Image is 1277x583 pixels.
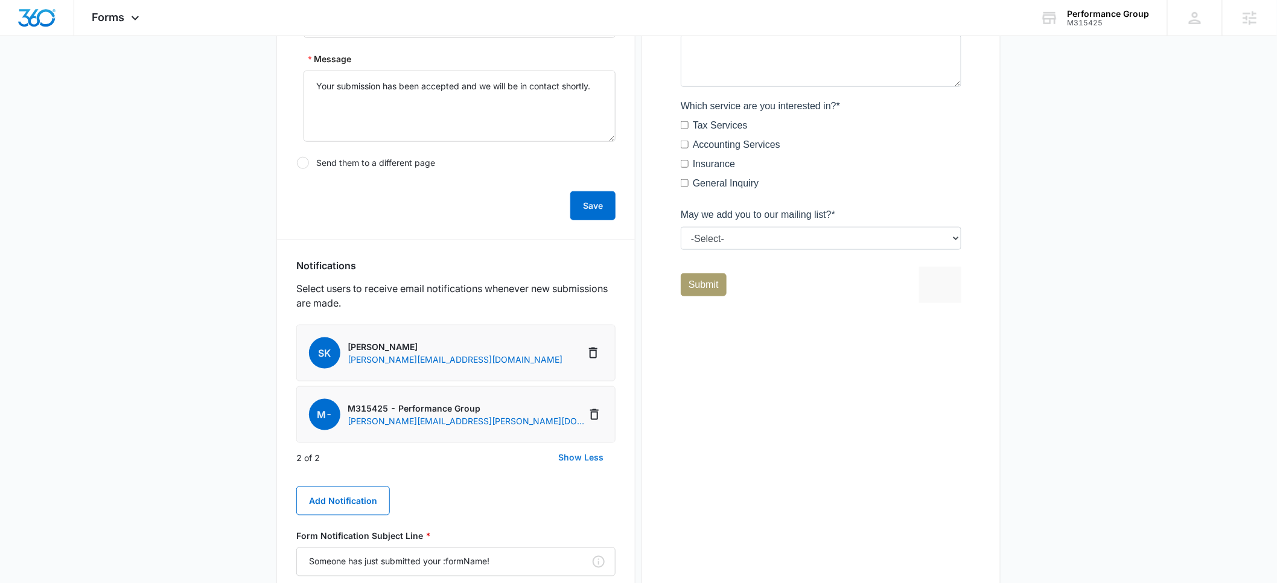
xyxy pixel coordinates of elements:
p: M315425 - Performance Group [348,402,585,415]
label: Accounting Services [12,325,100,339]
div: account name [1068,9,1150,19]
label: Message [308,53,351,66]
label: Send them to a different page [296,156,616,170]
h3: Notifications [296,260,356,272]
p: Select users to receive email notifications whenever new submissions are made. [296,281,616,310]
button: Delete Notification [584,343,603,363]
button: Add Notification [296,486,390,515]
p: [PERSON_NAME][EMAIL_ADDRESS][DOMAIN_NAME] [348,353,562,366]
span: M- [309,399,340,430]
button: Save [570,191,616,220]
div: account id [1068,19,1150,27]
p: 2 of 2 [296,451,320,464]
label: General Inquiry [12,363,78,378]
p: [PERSON_NAME] [348,340,562,353]
label: Tax Services [12,305,67,320]
iframe: reCAPTCHA [238,454,393,490]
span: Forms [92,11,125,24]
label: Insurance [12,344,54,358]
button: Delete Notification [585,405,603,424]
p: [PERSON_NAME][EMAIL_ADDRESS][PERSON_NAME][DOMAIN_NAME] [348,415,585,427]
span: Submit [8,467,38,477]
label: Form Notification Subject Line [296,530,616,543]
span: SK [309,337,340,369]
button: Show Less [546,443,616,472]
textarea: Message [304,71,616,142]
